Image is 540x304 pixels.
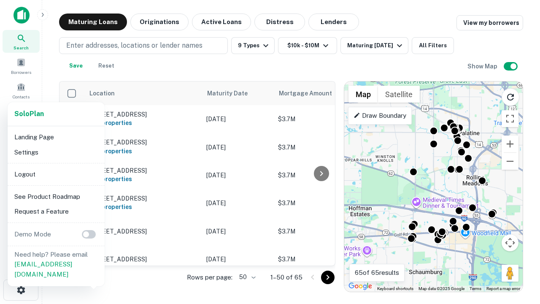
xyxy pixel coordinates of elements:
li: Landing Page [11,130,101,145]
iframe: Chat Widget [498,209,540,250]
strong: Solo Plan [14,110,44,118]
li: See Product Roadmap [11,189,101,204]
p: Need help? Please email [14,250,98,280]
a: [EMAIL_ADDRESS][DOMAIN_NAME] [14,261,72,278]
li: Request a Feature [11,204,101,219]
p: Demo Mode [11,229,54,239]
li: Settings [11,145,101,160]
li: Logout [11,167,101,182]
a: SoloPlan [14,109,44,119]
